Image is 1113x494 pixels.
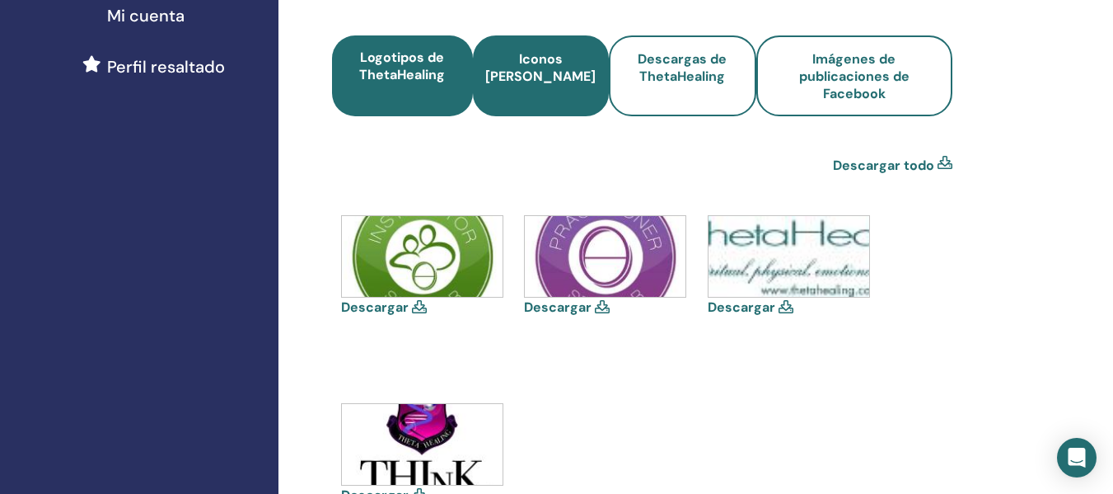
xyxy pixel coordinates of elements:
[473,35,608,116] a: Iconos [PERSON_NAME]
[342,216,503,297] img: icons-instructor.jpg
[342,404,503,485] img: think-shield.jpg
[799,50,910,102] span: Imágenes de publicaciones de Facebook
[341,299,409,316] a: Descargar
[708,216,869,297] img: thetahealing-logo-a-copy.jpg
[107,3,185,28] span: Mi cuenta
[485,50,596,102] span: Iconos [PERSON_NAME]
[359,49,445,83] span: Logotipos de ThetaHealing
[609,35,756,116] a: Descargas de ThetaHealing
[332,35,473,116] a: Logotipos de ThetaHealing
[638,50,727,85] span: Descargas de ThetaHealing
[525,216,685,297] img: icons-practitioner.jpg
[708,299,775,316] a: Descargar
[1057,438,1097,478] div: Open Intercom Messenger
[524,299,592,316] a: Descargar
[756,35,952,116] a: Imágenes de publicaciones de Facebook
[107,54,225,79] span: Perfil resaltado
[833,156,934,176] a: Descargar todo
